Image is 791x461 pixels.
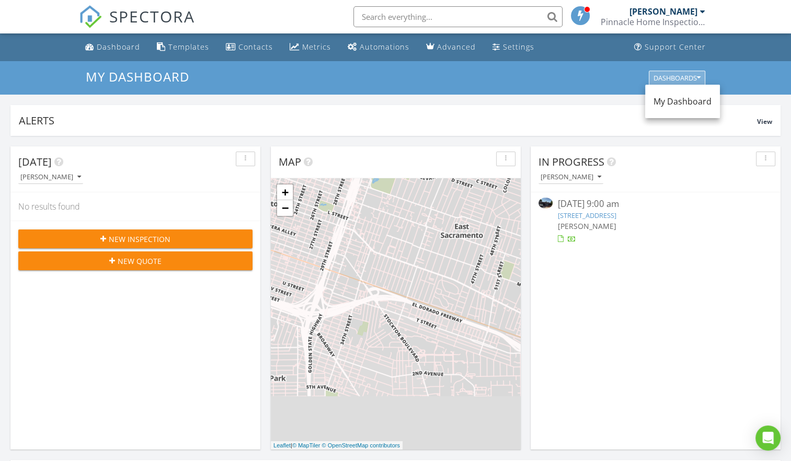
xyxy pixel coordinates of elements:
[277,200,293,216] a: Zoom out
[757,117,772,126] span: View
[285,38,335,57] a: Metrics
[488,38,538,57] a: Settings
[322,442,400,448] a: © OpenStreetMap contributors
[109,234,170,245] span: New Inspection
[18,170,83,185] button: [PERSON_NAME]
[302,42,331,52] div: Metrics
[654,96,712,107] span: My Dashboard
[19,113,757,128] div: Alerts
[238,42,273,52] div: Contacts
[273,442,291,448] a: Leaflet
[353,6,563,27] input: Search everything...
[538,170,603,185] button: [PERSON_NAME]
[645,42,706,52] div: Support Center
[277,185,293,200] a: Zoom in
[10,192,260,221] div: No results found
[649,71,705,85] button: Dashboards
[538,198,553,208] img: 9364410%2Fcover_photos%2FdwE6UIYgPXQzsApjCsow%2Fsmall.jpg
[601,17,705,27] div: Pinnacle Home Inspections
[437,42,476,52] div: Advanced
[81,38,144,57] a: Dashboard
[20,174,81,181] div: [PERSON_NAME]
[279,155,301,169] span: Map
[86,68,189,85] span: My Dashboard
[18,155,52,169] span: [DATE]
[343,38,414,57] a: Automations (Basic)
[654,74,701,82] div: Dashboards
[292,442,320,448] a: © MapTiler
[271,441,403,450] div: |
[360,42,409,52] div: Automations
[97,42,140,52] div: Dashboard
[422,38,480,57] a: Advanced
[18,251,253,270] button: New Quote
[153,38,213,57] a: Templates
[79,5,102,28] img: The Best Home Inspection Software - Spectora
[629,6,697,17] div: [PERSON_NAME]
[538,198,773,244] a: [DATE] 9:00 am [STREET_ADDRESS] [PERSON_NAME]
[222,38,277,57] a: Contacts
[503,42,534,52] div: Settings
[558,221,616,231] span: [PERSON_NAME]
[538,155,604,169] span: In Progress
[118,256,162,267] span: New Quote
[109,5,195,27] span: SPECTORA
[541,174,601,181] div: [PERSON_NAME]
[79,14,195,36] a: SPECTORA
[630,38,710,57] a: Support Center
[168,42,209,52] div: Templates
[558,211,616,220] a: [STREET_ADDRESS]
[755,425,781,451] div: Open Intercom Messenger
[18,229,253,248] button: New Inspection
[558,198,753,211] div: [DATE] 9:00 am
